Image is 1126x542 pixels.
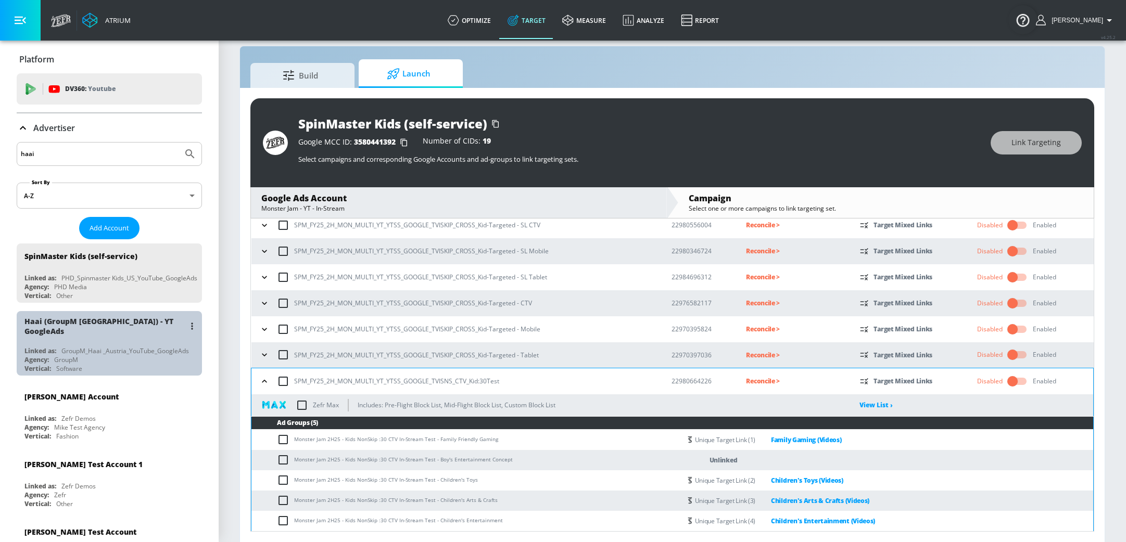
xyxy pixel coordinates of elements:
[294,298,532,308] p: SPM_FY25_2H_MON_MULTI_YT_YTSS_GOOGLE_TVISKIP_CROSS_Kid-Targeted - CTV
[977,350,1003,359] div: Disabled
[65,83,116,95] p: DV360:
[859,401,893,409] a: View List ›
[672,324,729,334] p: 22970395824
[56,432,79,441] div: Fashion
[439,2,499,39] a: optimize
[54,282,87,291] div: PHD Media
[56,364,82,373] div: Software
[977,221,1003,230] div: Disabled
[1047,17,1103,24] span: login as: stephanie.wolklin@zefr.com
[672,220,729,230] p: 22980556004
[554,2,614,39] a: measure
[251,450,681,470] td: Monster Jam 2H25 - Kids NonSkip :30 CTV In-Stream Test - Boy's Entertainment Concept
[977,247,1003,256] div: Disabled
[101,16,131,25] div: Atrium
[294,246,549,256] p: SPM_FY25_2H_MON_MULTI_YT_YTSS_GOOGLE_TVISKIP_CROSS_Kid-Targeted - SL Mobile
[672,298,729,308] p: 22976582117
[1008,5,1038,34] button: Open Resource Center
[17,73,202,105] div: DV360: Youtube
[88,83,116,94] p: Youtube
[746,375,843,387] div: Reconcile >
[251,511,681,531] td: Monster Jam 2H25 - Kids NonSkip :30 CTV In-Stream Test - Children's Entertainment
[746,219,843,231] p: Reconcile >
[261,204,656,213] div: Monster Jam - YT - In-Stream
[61,482,96,491] div: Zefr Demos
[294,376,499,386] p: SPM_FY25_2H_MON_MULTI_YT_YTSS_GOOGLE_TVISNS_CTV_Kid:30Test
[977,325,1003,334] div: Disabled
[24,316,185,336] div: Haai (GroupM [GEOGRAPHIC_DATA]) - YT GoogleAds
[673,2,727,39] a: Report
[298,115,487,132] div: SpinMaster Kids (self-service)
[21,147,179,161] input: Search by name
[261,192,656,204] div: Google Ads Account
[24,423,49,432] div: Agency:
[874,245,932,257] p: Target Mixed Links
[294,220,540,230] p: SPM_FY25_2H_MON_MULTI_YT_YTSS_GOOGLE_TVISKIP_CROSS_Kid-Targeted - SL CTV
[294,272,547,282] p: SPM_FY25_2H_MON_MULTI_YT_YTSS_GOOGLE_TVISKIP_CROSS_Kid-Targeted - SL Tablet
[710,454,738,466] p: Unlinked
[874,297,932,309] p: Target Mixed Links
[1101,34,1116,40] span: v 4.25.2
[24,432,51,441] div: Vertical:
[977,377,1003,386] div: Disabled
[746,271,843,283] p: Reconcile >
[977,299,1003,308] div: Disabled
[251,491,681,511] td: Monster Jam 2H25 - Kids NonSkip :30 CTV In-Stream Test - Children's Arts & Crafts
[1033,221,1056,230] div: Enabled
[672,246,729,256] p: 22980346724
[1033,273,1056,282] div: Enabled
[313,399,339,410] p: Zefr Max
[755,495,869,507] a: Children's Arts & Crafts (Videos)
[17,45,202,74] div: Platform
[24,282,49,291] div: Agency:
[695,495,870,507] div: Unique Target Link (3)
[261,63,340,88] span: Build
[1033,350,1056,359] div: Enabled
[24,527,136,537] div: [PERSON_NAME] Test Account
[874,219,932,231] p: Target Mixed Links
[1033,247,1056,256] div: Enabled
[874,349,932,361] p: Target Mixed Links
[79,217,140,239] button: Add Account
[672,350,729,360] p: 22970397036
[17,451,202,511] div: [PERSON_NAME] Test Account 1Linked as:Zefr DemosAgency:ZefrVertical:Other
[874,323,932,335] p: Target Mixed Links
[755,515,875,527] a: Children's Entertainment (Videos)
[24,414,56,423] div: Linked as:
[1036,14,1116,27] button: [PERSON_NAME]
[24,291,51,300] div: Vertical:
[251,430,681,450] td: Monster Jam 2H25 - Kids NonSkip :30 CTV In-Stream Test - Family Friendly Gaming
[19,54,54,65] p: Platform
[746,245,843,257] p: Reconcile >
[358,399,555,410] p: Includes: Pre-Flight Block List, Mid-Flight Block List, Custom Block List
[17,384,202,443] div: [PERSON_NAME] AccountLinked as:Zefr DemosAgency:Mike Test AgencyVertical:Fashion
[689,192,1083,204] div: Campaign
[24,491,49,499] div: Agency:
[24,274,56,282] div: Linked as:
[24,499,51,508] div: Vertical:
[483,136,491,146] span: 19
[30,179,52,186] label: Sort By
[423,137,491,148] div: Number of CIDs:
[24,251,137,261] div: SpinMaster Kids (self-service)
[24,364,51,373] div: Vertical:
[24,346,56,355] div: Linked as:
[672,272,729,282] p: 22984696312
[56,499,73,508] div: Other
[298,154,980,164] p: Select campaigns and corresponding Google Accounts and ad-groups to link targeting sets.
[746,323,843,335] div: Reconcile >
[294,324,540,334] p: SPM_FY25_2H_MON_MULTI_YT_YTSS_GOOGLE_TVISKIP_CROSS_Kid-Targeted - Mobile
[746,349,843,361] p: Reconcile >
[24,482,56,491] div: Linked as:
[755,474,843,486] a: Children's Toys (Videos)
[695,515,876,527] div: Unique Target Link (4)
[294,350,539,360] p: SPM_FY25_2H_MON_MULTI_YT_YTSS_GOOGLE_TVISKIP_CROSS_Kid-Targeted - Tablet
[1033,377,1056,386] div: Enabled
[1033,325,1056,334] div: Enabled
[672,376,729,386] p: 22980664226
[24,392,119,402] div: [PERSON_NAME] Account
[977,273,1003,282] div: Disabled
[24,459,143,469] div: [PERSON_NAME] Test Account 1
